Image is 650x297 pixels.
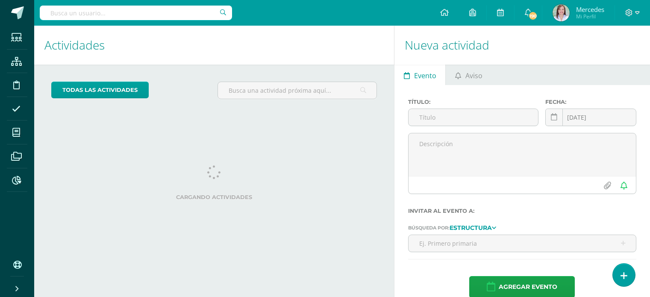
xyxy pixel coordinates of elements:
[414,65,436,86] span: Evento
[450,224,496,230] a: Estructura
[450,224,492,232] strong: Estructura
[576,13,604,20] span: Mi Perfil
[51,82,149,98] a: todas las Actividades
[408,99,538,105] label: Título:
[409,235,636,252] input: Ej. Primero primaria
[394,65,445,85] a: Evento
[40,6,232,20] input: Busca un usuario...
[576,5,604,14] span: Mercedes
[409,109,538,126] input: Título
[51,194,377,200] label: Cargando actividades
[528,11,538,21] span: 190
[218,82,376,99] input: Busca una actividad próxima aquí...
[44,26,384,65] h1: Actividades
[408,225,450,231] span: Búsqueda por:
[408,208,636,214] label: Invitar al evento a:
[546,109,636,126] input: Fecha de entrega
[553,4,570,21] img: 51f8b1976f0c327757d1ca743c1ad4cc.png
[465,65,482,86] span: Aviso
[545,99,636,105] label: Fecha:
[405,26,640,65] h1: Nueva actividad
[446,65,491,85] a: Aviso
